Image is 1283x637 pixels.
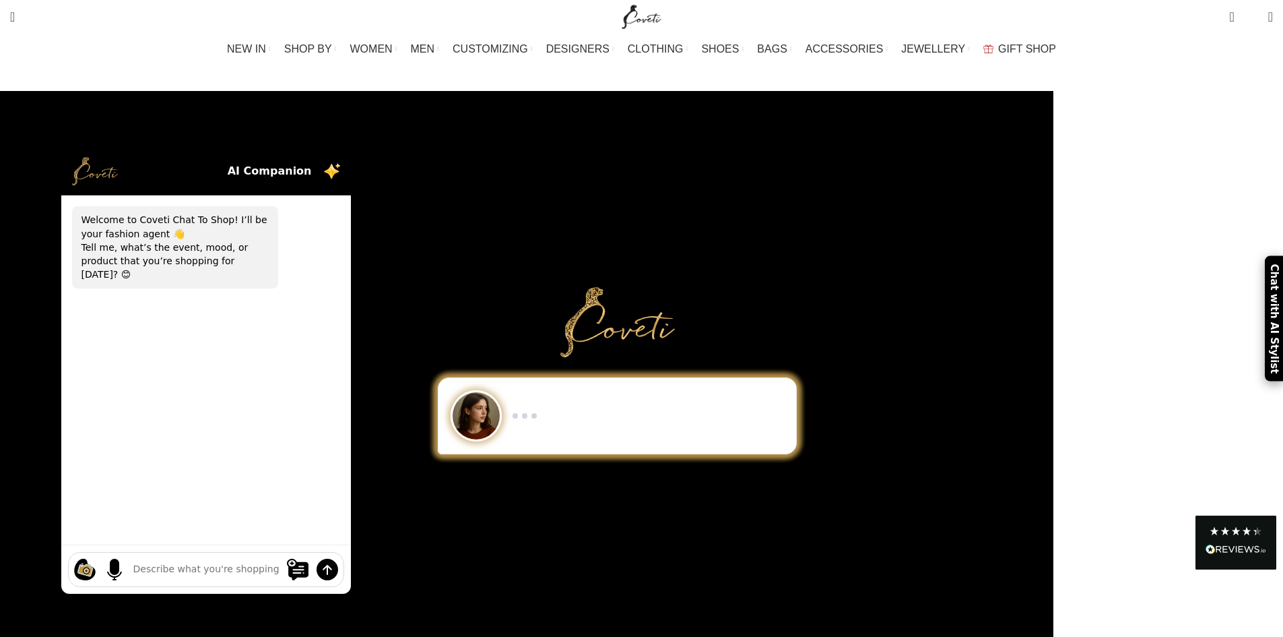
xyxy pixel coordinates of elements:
[1206,545,1266,554] img: REVIEWS.io
[1222,3,1241,30] a: 0
[901,36,970,63] a: JEWELLERY
[619,10,664,22] a: Site logo
[628,36,688,63] a: CLOTHING
[227,42,266,55] span: NEW IN
[350,36,397,63] a: WOMEN
[350,42,393,55] span: WOMEN
[701,36,744,63] a: SHOES
[411,42,435,55] span: MEN
[628,42,684,55] span: CLOTHING
[428,377,806,454] div: Chat to Shop demo
[1206,542,1266,559] div: Read All Reviews
[453,42,528,55] span: CUSTOMIZING
[284,42,332,55] span: SHOP BY
[1247,13,1257,24] span: 0
[560,287,675,357] img: Primary Gold
[1195,516,1276,570] div: Read All Reviews
[227,36,271,63] a: NEW IN
[3,3,22,30] a: Search
[1230,7,1241,17] span: 0
[757,42,787,55] span: BAGS
[983,36,1056,63] a: GIFT SHOP
[546,42,610,55] span: DESIGNERS
[901,42,965,55] span: JEWELLERY
[998,42,1056,55] span: GIFT SHOP
[1245,3,1258,30] div: My Wishlist
[1209,526,1263,537] div: 4.28 Stars
[805,36,888,63] a: ACCESSORIES
[983,44,993,53] img: GiftBag
[701,42,739,55] span: SHOES
[453,36,533,63] a: CUSTOMIZING
[546,36,614,63] a: DESIGNERS
[757,36,791,63] a: BAGS
[805,42,884,55] span: ACCESSORIES
[411,36,439,63] a: MEN
[3,36,1280,63] div: Main navigation
[284,36,337,63] a: SHOP BY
